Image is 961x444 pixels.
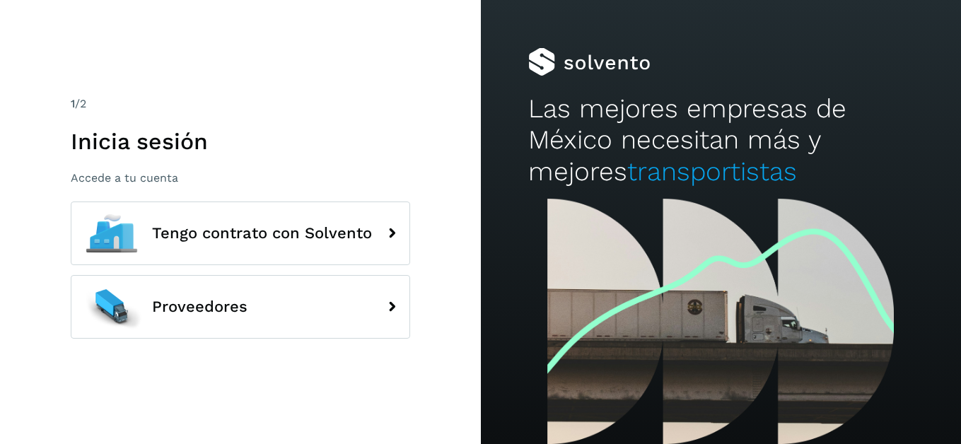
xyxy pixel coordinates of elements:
[71,275,410,339] button: Proveedores
[71,97,75,110] span: 1
[528,93,913,187] h2: Las mejores empresas de México necesitan más y mejores
[152,298,247,315] span: Proveedores
[152,225,372,242] span: Tengo contrato con Solvento
[71,128,410,155] h1: Inicia sesión
[627,156,797,187] span: transportistas
[71,201,410,265] button: Tengo contrato con Solvento
[71,95,410,112] div: /2
[71,171,410,185] p: Accede a tu cuenta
